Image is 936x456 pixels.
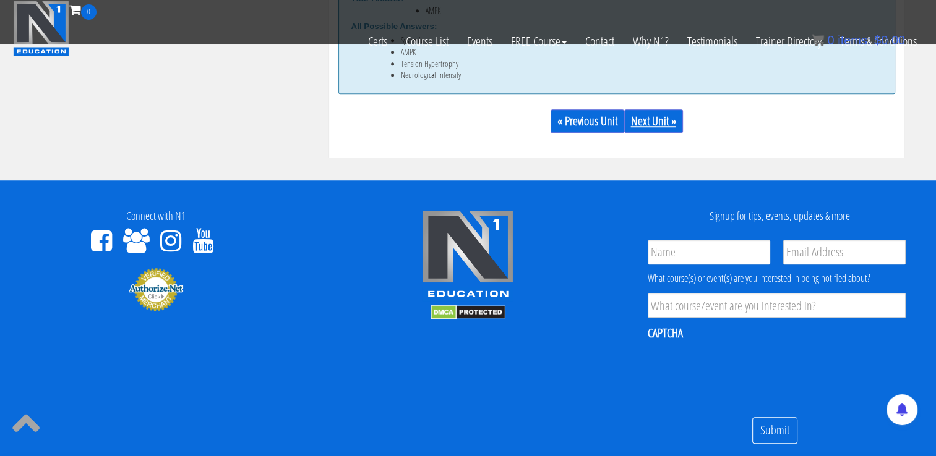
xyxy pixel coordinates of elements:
div: What course(s) or event(s) are you interested in being notified about? [648,271,906,285]
label: CAPTCHA [648,325,683,341]
h4: Connect with N1 [9,210,303,222]
a: Contact [576,20,624,63]
iframe: reCAPTCHA [648,349,836,397]
a: 0 [69,1,97,18]
img: icon11.png [812,34,824,46]
img: DMCA.com Protection Status [431,305,505,319]
a: Next Unit » [624,109,683,133]
span: 0 [81,4,97,20]
a: Course List [397,20,458,63]
input: Name [648,240,770,264]
a: Events [458,20,502,63]
a: 0 items: $0.00 [812,33,905,47]
a: Certs [359,20,397,63]
span: $ [874,33,881,47]
a: Testimonials [678,20,747,63]
a: Terms & Conditions [831,20,926,63]
a: « Previous Unit [551,109,624,133]
h4: Signup for tips, events, updates & more [633,210,927,222]
a: Trainer Directory [747,20,831,63]
input: Email Address [783,240,906,264]
img: n1-education [13,1,69,56]
input: What course/event are you interested in? [648,293,906,318]
span: 0 [827,33,834,47]
li: Tension Hypertrophy [401,59,857,69]
a: Why N1? [624,20,678,63]
bdi: 0.00 [874,33,905,47]
a: FREE Course [502,20,576,63]
span: items: [838,33,870,47]
img: Authorize.Net Merchant - Click to Verify [128,267,184,311]
input: Submit [752,417,797,444]
li: Neurological Intensity [401,70,857,80]
img: n1-edu-logo [421,210,514,302]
